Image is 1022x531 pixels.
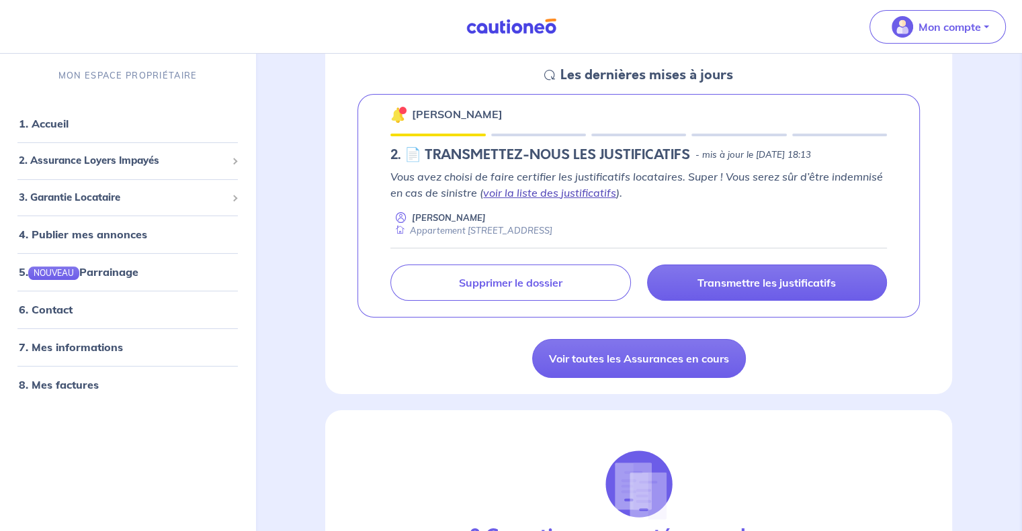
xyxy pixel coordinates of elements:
[560,67,733,83] h5: Les dernières mises à jours
[869,10,1006,44] button: illu_account_valid_menu.svgMon compte
[19,190,226,205] span: 3. Garantie Locataire
[532,339,746,378] a: Voir toutes les Assurances en cours
[412,106,503,122] p: [PERSON_NAME]
[5,148,250,174] div: 2. Assurance Loyers Impayés
[5,296,250,323] div: 6. Contact
[892,16,913,38] img: illu_account_valid_menu.svg
[919,19,981,35] p: Mon compte
[19,340,123,354] a: 7. Mes informations
[5,371,250,398] div: 8. Mes factures
[19,378,99,391] a: 8. Mes factures
[390,224,552,237] div: Appartement [STREET_ADDRESS]
[697,276,836,289] p: Transmettre les justificatifs
[58,69,197,82] p: MON ESPACE PROPRIÉTAIRE
[19,265,138,279] a: 5.NOUVEAUParrainage
[390,107,407,123] img: 🔔
[483,186,616,199] a: voir la liste des justificatifs
[19,153,226,168] span: 2. Assurance Loyers Impayés
[695,148,811,162] p: - mis à jour le [DATE] 18:13
[19,303,73,316] a: 6. Contact
[390,168,887,201] p: Vous avez choisi de faire certifier les justificatifs locataires. Super ! Vous serez sûr d’être i...
[19,228,147,241] a: 4. Publier mes annonces
[5,185,250,211] div: 3. Garantie Locataire
[390,264,630,301] a: Supprimer le dossier
[461,18,562,35] img: Cautioneo
[5,334,250,360] div: 7. Mes informations
[5,110,250,137] div: 1. Accueil
[412,211,486,224] p: [PERSON_NAME]
[647,264,887,301] a: Transmettre les justificatifs
[603,448,675,520] img: justif-loupe
[390,147,887,163] div: state: DOCUMENTS-IN-PENDING, Context: NEW,CHOOSE-CERTIFICATE,ALONE,LESSOR-DOCUMENTS
[5,221,250,248] div: 4. Publier mes annonces
[19,117,69,130] a: 1. Accueil
[459,276,562,289] p: Supprimer le dossier
[390,147,690,163] h5: 2.︎ 📄 TRANSMETTEZ-NOUS LES JUSTIFICATIFS
[5,258,250,285] div: 5.NOUVEAUParrainage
